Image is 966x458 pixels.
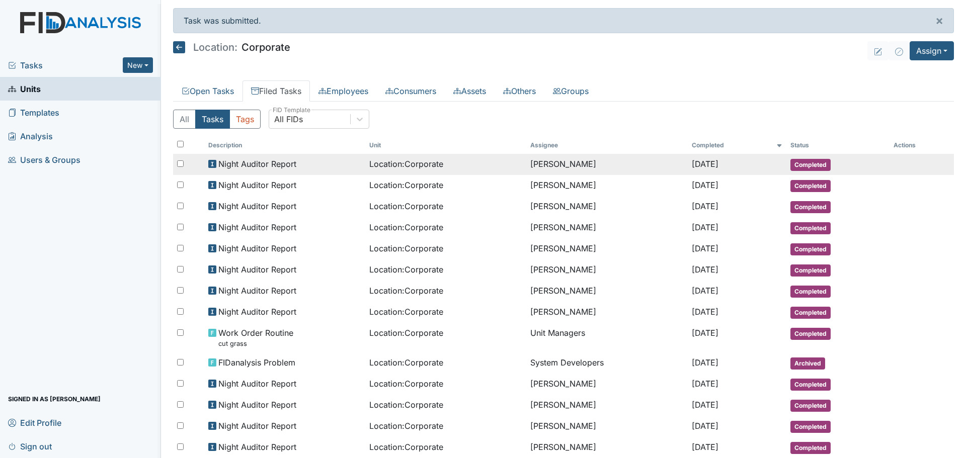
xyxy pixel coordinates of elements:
[526,374,687,395] td: [PERSON_NAME]
[173,110,261,129] div: Type filter
[790,222,831,234] span: Completed
[310,80,377,102] a: Employees
[204,137,365,154] th: Toggle SortBy
[692,286,718,296] span: [DATE]
[692,201,718,211] span: [DATE]
[218,221,296,233] span: Night Auditor Report
[692,328,718,338] span: [DATE]
[218,158,296,170] span: Night Auditor Report
[218,285,296,297] span: Night Auditor Report
[369,221,443,233] span: Location : Corporate
[8,59,123,71] a: Tasks
[8,438,52,454] span: Sign out
[692,357,718,368] span: [DATE]
[193,42,237,52] span: Location:
[229,110,261,129] button: Tags
[218,420,296,432] span: Night Auditor Report
[790,442,831,454] span: Completed
[195,110,230,129] button: Tasks
[526,323,687,352] td: Unit Managers
[526,196,687,217] td: [PERSON_NAME]
[790,421,831,433] span: Completed
[790,201,831,213] span: Completed
[369,327,443,339] span: Location : Corporate
[369,158,443,170] span: Location : Corporate
[526,395,687,416] td: [PERSON_NAME]
[369,263,443,276] span: Location : Corporate
[369,356,443,369] span: Location : Corporate
[692,421,718,431] span: [DATE]
[218,356,295,369] span: FIDanalysis Problem
[526,302,687,323] td: [PERSON_NAME]
[218,378,296,390] span: Night Auditor Report
[218,263,296,276] span: Night Auditor Report
[8,81,41,97] span: Units
[495,80,544,102] a: Others
[790,180,831,192] span: Completed
[790,159,831,171] span: Completed
[790,307,831,319] span: Completed
[123,57,153,73] button: New
[526,437,687,458] td: [PERSON_NAME]
[526,175,687,196] td: [PERSON_NAME]
[369,285,443,297] span: Location : Corporate
[8,152,80,167] span: Users & Groups
[790,328,831,340] span: Completed
[377,80,445,102] a: Consumers
[369,306,443,318] span: Location : Corporate
[692,159,718,169] span: [DATE]
[526,217,687,238] td: [PERSON_NAME]
[243,80,310,102] a: Filed Tasks
[935,13,943,28] span: ×
[910,41,954,60] button: Assign
[369,399,443,411] span: Location : Corporate
[526,238,687,259] td: [PERSON_NAME]
[526,137,687,154] th: Assignee
[692,307,718,317] span: [DATE]
[790,286,831,298] span: Completed
[8,415,61,430] span: Edit Profile
[173,41,290,53] h5: Corporate
[526,281,687,302] td: [PERSON_NAME]
[365,137,526,154] th: Toggle SortBy
[692,264,718,274] span: [DATE]
[369,179,443,191] span: Location : Corporate
[218,200,296,212] span: Night Auditor Report
[692,379,718,389] span: [DATE]
[369,378,443,390] span: Location : Corporate
[173,110,196,129] button: All
[790,243,831,255] span: Completed
[218,179,296,191] span: Night Auditor Report
[692,180,718,190] span: [DATE]
[173,80,243,102] a: Open Tasks
[692,400,718,410] span: [DATE]
[925,9,953,33] button: ×
[218,306,296,318] span: Night Auditor Report
[786,137,890,154] th: Toggle SortBy
[692,243,718,253] span: [DATE]
[274,113,303,125] div: All FIDs
[218,339,293,348] small: cut grass
[218,242,296,254] span: Night Auditor Report
[790,357,825,370] span: Archived
[692,442,718,452] span: [DATE]
[218,327,293,348] span: Work Order Routine cut grass
[526,352,687,374] td: System Developers
[173,8,954,33] div: Task was submitted.
[890,137,940,154] th: Actions
[692,222,718,232] span: [DATE]
[369,441,443,453] span: Location : Corporate
[526,259,687,281] td: [PERSON_NAME]
[526,154,687,175] td: [PERSON_NAME]
[8,105,59,120] span: Templates
[177,141,184,147] input: Toggle All Rows Selected
[688,137,786,154] th: Toggle SortBy
[544,80,597,102] a: Groups
[218,399,296,411] span: Night Auditor Report
[369,420,443,432] span: Location : Corporate
[8,391,101,407] span: Signed in as [PERSON_NAME]
[8,128,53,144] span: Analysis
[790,379,831,391] span: Completed
[790,400,831,412] span: Completed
